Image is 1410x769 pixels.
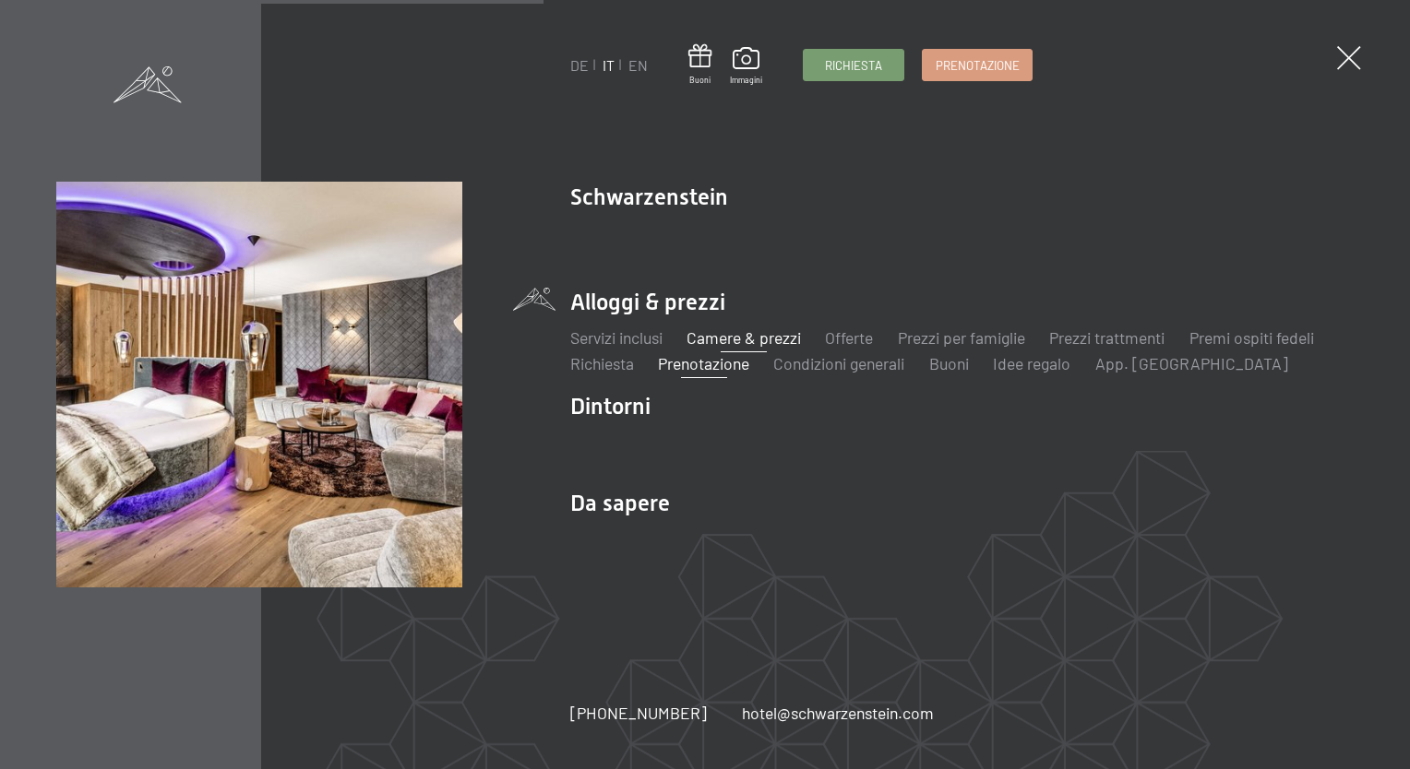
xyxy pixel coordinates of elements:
[570,327,663,348] a: Servizi inclusi
[687,327,801,348] a: Camere & prezzi
[688,44,712,86] a: Buoni
[743,702,935,725] a: hotel@schwarzenstein.com
[774,353,905,373] a: Condizioni generali
[570,56,589,74] a: DE
[1095,353,1288,373] a: App. [GEOGRAPHIC_DATA]
[1049,327,1165,348] a: Prezzi trattmenti
[730,47,762,86] a: Immagini
[993,353,1070,373] a: Idee regalo
[825,57,882,74] span: Richiesta
[628,56,648,74] a: EN
[898,327,1025,348] a: Prezzi per famiglie
[730,75,762,86] span: Immagini
[658,353,749,373] a: Prenotazione
[826,327,874,348] a: Offerte
[936,57,1020,74] span: Prenotazione
[570,703,707,723] span: [PHONE_NUMBER]
[570,353,634,373] a: Richiesta
[570,702,707,725] a: [PHONE_NUMBER]
[603,56,615,74] a: IT
[1189,327,1314,348] a: Premi ospiti fedeli
[924,50,1032,80] a: Prenotazione
[804,50,903,80] a: Richiesta
[929,353,969,373] a: Buoni
[688,75,712,86] span: Buoni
